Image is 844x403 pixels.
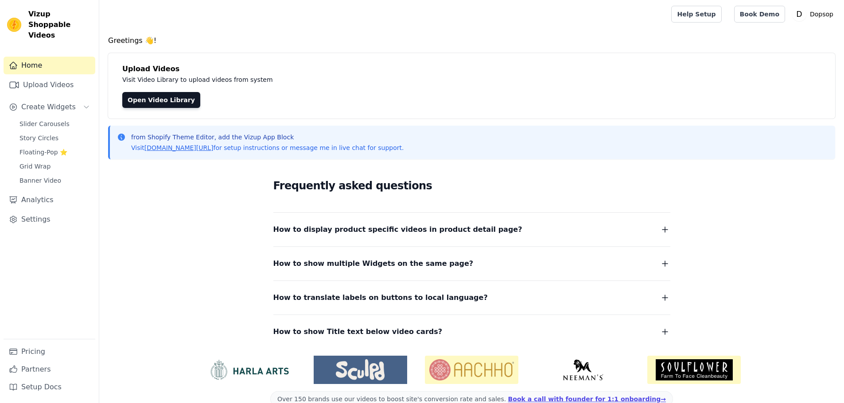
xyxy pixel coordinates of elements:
[425,356,518,384] img: Aachho
[273,326,443,338] span: How to show Title text below video cards?
[19,134,58,142] span: Story Circles
[796,10,802,19] text: D
[4,343,95,361] a: Pricing
[28,9,92,41] span: Vizup Shoppable Videos
[4,211,95,228] a: Settings
[647,356,741,384] img: Soulflower
[19,148,67,157] span: Floating-Pop ⭐
[273,326,670,338] button: How to show Title text below video cards?
[806,6,837,22] p: Dopsop
[273,257,474,270] span: How to show multiple Widgets on the same page?
[4,191,95,209] a: Analytics
[14,146,95,158] a: Floating-Pop ⭐
[4,361,95,378] a: Partners
[14,118,95,130] a: Slider Carousels
[19,176,61,185] span: Banner Video
[792,6,837,22] button: D Dopsop
[7,18,21,32] img: Vizup
[14,174,95,187] a: Banner Video
[273,257,670,270] button: How to show multiple Widgets on the same page?
[273,223,522,236] span: How to display product specific videos in product detail page?
[536,359,630,380] img: Neeman's
[734,6,785,23] a: Book Demo
[122,92,200,108] a: Open Video Library
[21,102,76,112] span: Create Widgets
[4,57,95,74] a: Home
[273,292,488,304] span: How to translate labels on buttons to local language?
[508,395,666,403] a: Book a call with founder for 1:1 onboarding
[273,292,670,304] button: How to translate labels on buttons to local language?
[144,144,214,151] a: [DOMAIN_NAME][URL]
[4,378,95,396] a: Setup Docs
[314,359,407,380] img: Sculpd US
[122,64,821,74] h4: Upload Videos
[4,98,95,116] button: Create Widgets
[4,76,95,94] a: Upload Videos
[108,35,835,46] h4: Greetings 👋!
[14,132,95,144] a: Story Circles
[19,162,51,171] span: Grid Wrap
[19,119,70,128] span: Slider Carousels
[671,6,721,23] a: Help Setup
[273,223,670,236] button: How to display product specific videos in product detail page?
[131,143,404,152] p: Visit for setup instructions or message me in live chat for support.
[131,133,404,142] p: from Shopify Theme Editor, add the Vizup App Block
[14,160,95,173] a: Grid Wrap
[202,359,296,380] img: HarlaArts
[122,74,519,85] p: Visit Video Library to upload videos from system
[273,177,670,195] h2: Frequently asked questions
